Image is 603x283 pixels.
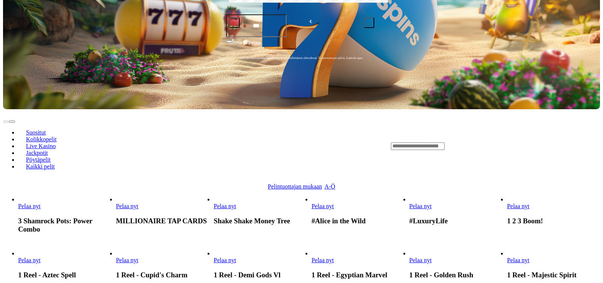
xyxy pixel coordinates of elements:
a: #Alice in the Wild [312,203,334,209]
a: A-Ö [324,183,335,190]
span: € [310,18,312,25]
article: 1 Reel - Cupid's Charm [116,250,209,279]
a: MILLIONAIRE TAP CARDS [116,203,138,209]
a: 1 2 3 Boom! [507,203,529,209]
input: Search [391,142,445,150]
header: Lobby [3,109,600,183]
nav: Lobby [3,116,376,176]
span: Kolikkopelit [23,136,60,142]
button: minus icon [229,17,240,28]
article: 1 2 3 Boom! [507,196,600,225]
a: Jackpotit [18,147,56,159]
span: Suositut [23,129,49,136]
article: 1 Reel - Aztec Spell [18,250,111,279]
h3: MILLIONAIRE TAP CARDS [116,217,209,225]
a: 1 Reel - Aztec Spell [18,257,40,263]
button: Talleta ja pelaa [226,39,377,53]
h3: Shake Shake Money Tree [214,217,307,225]
button: plus icon [364,17,374,28]
a: Kolikkopelit [18,134,64,145]
button: next slide [9,121,15,123]
span: Pelaa nyt [214,257,236,263]
a: Live Kasino [18,141,64,152]
span: Pelaa nyt [312,257,334,263]
span: Pelaa nyt [18,203,40,209]
h3: #Alice in the Wild [312,217,405,225]
button: prev slide [3,121,9,123]
span: Pelaa nyt [507,203,529,209]
a: 1 Reel - Majestic Spirit [507,257,529,263]
article: 1 Reel - Golden Rush [409,250,502,279]
a: 3 Shamrock Pots: Power Combo [18,203,40,209]
span: Pelaa nyt [507,257,529,263]
article: 1 Reel - Majestic Spirit [507,250,600,279]
h3: 1 Reel - Majestic Spirit [507,271,600,279]
article: 1 Reel - Demi Gods Vl [214,250,307,279]
a: #LuxuryLife [409,203,432,209]
h3: 3 Shamrock Pots: Power Combo [18,217,111,234]
h3: 1 Reel - Aztec Spell [18,271,111,279]
span: € [232,38,234,42]
h3: 1 Reel - Cupid's Charm [116,271,209,279]
span: Jackpotit [23,150,51,156]
h3: 1 Reel - Demi Gods Vl [214,271,307,279]
span: Live Kasino [23,143,59,149]
span: Talleta ja pelaa [228,39,260,53]
a: Kaikki pelit [18,161,63,172]
a: Pelintuottajan mukaan [268,183,322,190]
a: 1 Reel - Cupid's Charm [116,257,138,263]
span: Pöytäpelit [23,156,54,163]
h3: 1 Reel - Egyptian Marvel [312,271,405,279]
h3: 1 Reel - Golden Rush [409,271,502,279]
span: Pelaa nyt [409,257,432,263]
a: 1 Reel - Egyptian Marvel [312,257,334,263]
article: Shake Shake Money Tree [214,196,307,225]
article: #LuxuryLife [409,196,502,225]
a: Shake Shake Money Tree [214,203,236,209]
span: Pelaa nyt [312,203,334,209]
article: 1 Reel - Egyptian Marvel [312,250,405,279]
a: 1 Reel - Golden Rush [409,257,432,263]
a: Pöytäpelit [18,154,58,165]
span: Pelaa nyt [116,257,138,263]
span: Pelaa nyt [409,203,432,209]
span: Kaikki pelit [23,163,58,170]
a: Suositut [18,127,54,138]
a: 1 Reel - Demi Gods Vl [214,257,236,263]
h3: #LuxuryLife [409,217,502,225]
article: 3 Shamrock Pots: Power Combo [18,196,111,234]
article: MILLIONAIRE TAP CARDS [116,196,209,225]
span: Pelaa nyt [116,203,138,209]
span: Pelaa nyt [18,257,40,263]
h3: 1 2 3 Boom! [507,217,600,225]
span: Pelaa nyt [214,203,236,209]
article: #Alice in the Wild [312,196,405,225]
